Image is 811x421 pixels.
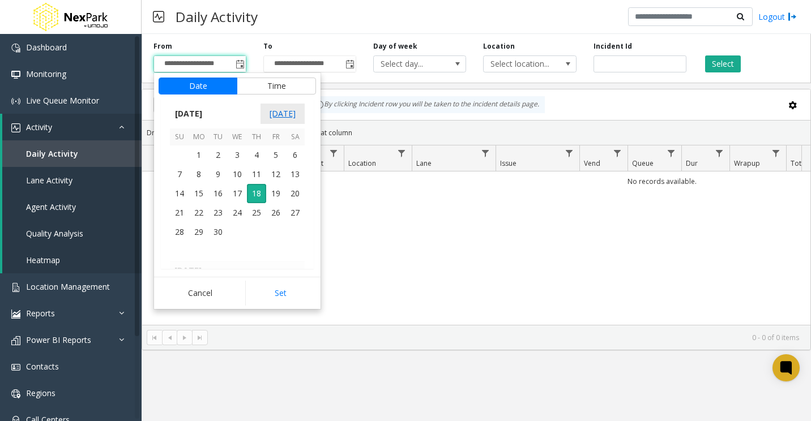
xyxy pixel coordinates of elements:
th: Fr [266,128,285,146]
td: Friday, September 12, 2025 [266,165,285,184]
span: 25 [247,203,266,222]
a: Agent Activity [2,194,142,220]
a: Lane Activity [2,167,142,194]
span: Heatmap [26,255,60,265]
span: [DATE] [170,105,207,122]
td: Saturday, September 13, 2025 [285,165,305,184]
span: Lane Activity [26,175,72,186]
span: Dur [686,158,698,168]
a: Vend Filter Menu [610,145,625,161]
td: Monday, September 1, 2025 [189,145,208,165]
td: Tuesday, September 9, 2025 [208,165,228,184]
span: 16 [208,184,228,203]
button: Select [705,55,741,72]
img: 'icon' [11,310,20,319]
span: 3 [228,145,247,165]
img: 'icon' [11,44,20,53]
span: Daily Activity [26,148,78,159]
label: From [153,41,172,51]
td: Sunday, September 14, 2025 [170,184,189,203]
td: Saturday, September 20, 2025 [285,184,305,203]
span: Activity [26,122,52,132]
td: Monday, September 15, 2025 [189,184,208,203]
label: Day of week [373,41,417,51]
span: 21 [170,203,189,222]
a: Activity [2,114,142,140]
span: 12 [266,165,285,184]
td: Sunday, September 28, 2025 [170,222,189,242]
button: Date tab [159,78,237,94]
span: 22 [189,203,208,222]
span: Regions [26,388,56,398]
span: 4 [247,145,266,165]
img: 'icon' [11,97,20,106]
span: Queue [632,158,654,168]
span: 10 [228,165,247,184]
span: Dashboard [26,42,67,53]
span: 27 [285,203,305,222]
span: Location [348,158,376,168]
th: We [228,128,247,146]
button: Set [245,281,317,306]
span: 18 [247,184,266,203]
label: Location [483,41,515,51]
span: Quality Analysis [26,228,83,239]
img: 'icon' [11,363,20,372]
label: To [263,41,272,51]
span: Select day... [374,56,447,72]
span: Wrapup [734,158,760,168]
span: Select location... [484,56,557,72]
span: 29 [189,222,208,242]
td: Monday, September 22, 2025 [189,203,208,222]
td: Monday, September 8, 2025 [189,165,208,184]
span: Live Queue Monitor [26,95,99,106]
a: Dur Filter Menu [712,145,727,161]
span: Total [791,158,807,168]
button: Cancel [159,281,242,306]
a: Issue Filter Menu [562,145,577,161]
span: Agent Activity [26,201,76,212]
span: 23 [208,203,228,222]
th: Mo [189,128,208,146]
td: Saturday, September 27, 2025 [285,203,305,222]
a: Heatmap [2,247,142,273]
h3: Daily Activity [170,3,263,31]
span: Lane [416,158,432,168]
span: 26 [266,203,285,222]
th: [DATE] [170,261,305,280]
span: 17 [228,184,247,203]
img: 'icon' [11,283,20,292]
a: Wrapup Filter Menu [769,145,784,161]
span: 11 [247,165,266,184]
span: Power BI Reports [26,334,91,345]
div: Data table [142,145,810,325]
span: 9 [208,165,228,184]
a: Location Filter Menu [394,145,409,161]
span: 8 [189,165,208,184]
td: Wednesday, September 24, 2025 [228,203,247,222]
span: 15 [189,184,208,203]
td: Wednesday, September 10, 2025 [228,165,247,184]
span: 2 [208,145,228,165]
span: Toggle popup [343,56,356,72]
span: 7 [170,165,189,184]
span: 13 [285,165,305,184]
span: Location Management [26,281,110,292]
span: 5 [266,145,285,165]
a: Quality Analysis [2,220,142,247]
span: Vend [584,158,600,168]
td: Friday, September 19, 2025 [266,184,285,203]
td: Thursday, September 4, 2025 [247,145,266,165]
td: Tuesday, September 2, 2025 [208,145,228,165]
td: Thursday, September 18, 2025 [247,184,266,203]
span: 1 [189,145,208,165]
img: 'icon' [11,70,20,79]
td: Wednesday, September 17, 2025 [228,184,247,203]
td: Thursday, September 11, 2025 [247,165,266,184]
div: By clicking Incident row you will be taken to the incident details page. [309,96,545,113]
td: Tuesday, September 16, 2025 [208,184,228,203]
td: Tuesday, September 30, 2025 [208,222,228,242]
span: 6 [285,145,305,165]
span: 19 [266,184,285,203]
img: 'icon' [11,389,20,398]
